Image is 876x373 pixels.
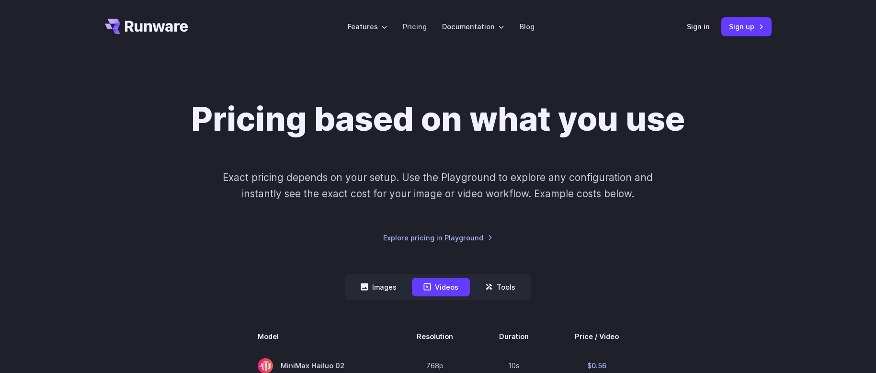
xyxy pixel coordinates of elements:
p: Exact pricing depends on your setup. Use the Playground to explore any configuration and instantl... [205,170,671,202]
a: Sign in [687,21,710,32]
a: Blog [520,21,535,32]
th: Resolution [394,323,476,350]
a: Pricing [403,21,427,32]
a: Go to / [105,19,188,34]
button: Tools [474,278,527,296]
th: Price / Video [552,323,642,350]
a: Sign up [721,17,772,36]
th: Duration [476,323,552,350]
button: Images [349,278,408,296]
h1: Pricing based on what you use [191,100,685,139]
button: Videos [412,278,470,296]
label: Documentation [442,21,504,32]
th: Model [235,323,394,350]
label: Features [348,21,387,32]
a: Explore pricing in Playground [383,232,493,243]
